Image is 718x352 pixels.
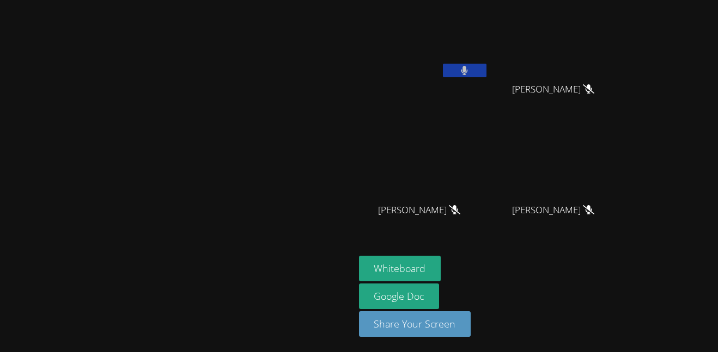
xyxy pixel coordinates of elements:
[359,256,441,281] button: Whiteboard
[378,202,460,218] span: [PERSON_NAME]
[512,202,594,218] span: [PERSON_NAME]
[359,311,471,337] button: Share Your Screen
[359,283,440,309] a: Google Doc
[512,82,594,97] span: [PERSON_NAME]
